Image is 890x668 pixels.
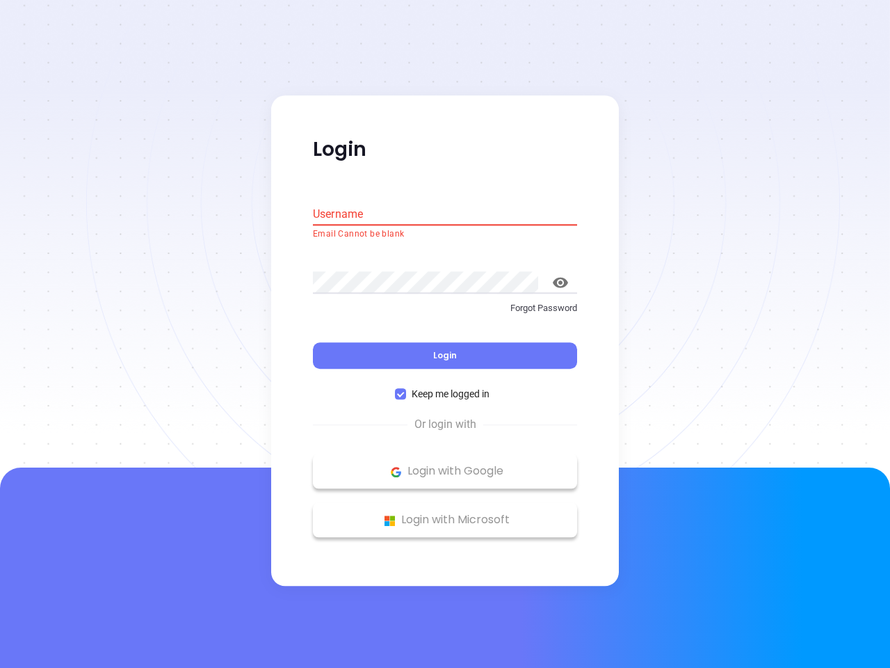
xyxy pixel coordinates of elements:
img: Microsoft Logo [381,512,398,530]
p: Email Cannot be blank [313,228,577,241]
p: Login with Microsoft [320,510,570,531]
span: Login [433,350,457,362]
p: Login with Google [320,461,570,482]
span: Or login with [407,417,483,434]
a: Forgot Password [313,301,577,326]
p: Forgot Password [313,301,577,315]
button: Login [313,343,577,369]
span: Keep me logged in [406,387,495,402]
img: Google Logo [387,463,405,481]
button: toggle password visibility [544,266,577,299]
button: Google Logo Login with Google [313,454,577,489]
button: Microsoft Logo Login with Microsoft [313,503,577,538]
p: Login [313,137,577,162]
